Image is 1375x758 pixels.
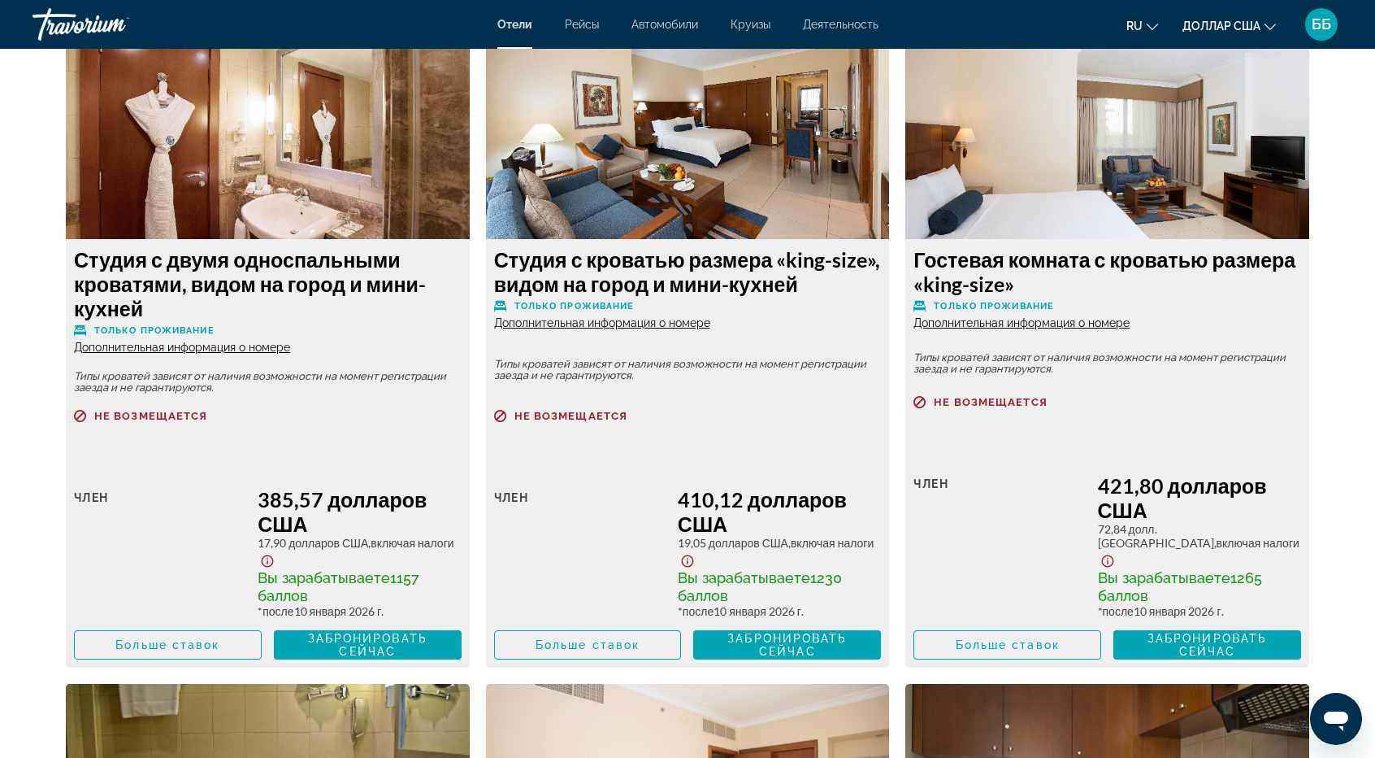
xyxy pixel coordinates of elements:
[1098,473,1267,522] font: 421,80 долларов США
[1182,20,1260,33] font: доллар США
[536,638,640,651] font: Больше ставок
[258,536,371,550] font: 17,90 долларов США,
[258,569,390,586] font: Вы зарабатываете
[956,638,1060,651] font: Больше ставок
[66,36,470,239] img: Студия с двумя односпальными кроватями, видом на город и мини-кухней
[803,18,878,31] a: Деятельность
[94,410,207,422] font: Не возмещается
[913,351,1286,375] font: Типы кроватей зависят от наличия возможности на момент регистрации заезда и не гарантируются.
[258,550,277,568] button: Показать отказ от ответственности за налоги и сборы
[727,632,847,658] font: Забронировать сейчас
[486,36,890,239] img: Студия с кроватью размера «king-size», видом на город и мини-кухней
[791,536,874,550] font: включая налоги
[1098,569,1262,604] font: 1265 баллов
[74,370,446,394] font: Типы кроватей зависят от наличия возможности на момент регистрации заезда и не гарантируются.
[1103,604,1134,618] font: после
[514,410,627,422] font: Не возмещается
[514,301,635,311] font: Только проживание
[74,247,426,320] font: Студия с двумя односпальными кроватями, видом на город и мини-кухней
[678,487,847,536] font: 410,12 долларов США
[74,491,109,504] font: Член
[934,396,1047,408] font: Не возмещается
[913,247,1295,296] font: Гостевая комната с кроватью размера «king-size»
[1134,604,1224,618] font: 10 января 2026 г.
[731,18,770,31] a: Круизы
[905,36,1309,239] img: Гостевая комната с кроватью размера «king-size»
[1147,632,1267,658] font: Забронировать сейчас
[494,358,866,381] font: Типы кроватей зависят от наличия возможности на момент регистрации заезда и не гарантируются.
[1098,569,1230,586] font: Вы зарабатываете
[913,630,1101,660] button: Больше ставок
[274,630,462,660] button: Забронировать сейчас
[693,630,881,660] button: Забронировать сейчас
[678,569,842,604] font: 1230 баллов
[1312,15,1331,33] font: ББ
[294,604,384,618] font: 10 января 2026 г.
[494,316,710,329] font: Дополнительная информация о номере
[1113,630,1301,660] button: Забронировать сейчас
[678,536,791,550] font: 19,05 долларов США,
[308,632,427,658] font: Забронировать сейчас
[1300,7,1342,41] button: Меню пользователя
[74,630,262,660] button: Больше ставок
[258,569,419,604] font: 1157 баллов
[714,604,804,618] font: 10 января 2026 г.
[1126,20,1143,33] font: ru
[494,491,529,504] font: Член
[371,536,453,550] font: включая налоги
[678,550,697,568] button: Показать отказ от ответственности за налоги и сборы
[494,630,682,660] button: Больше ставок
[497,18,532,31] a: Отели
[934,301,1054,311] font: Только проживание
[565,18,599,31] a: Рейсы
[631,18,698,31] a: Автомобили
[1098,550,1117,568] button: Показать отказ от ответственности за налоги и сборы
[1126,14,1158,37] button: Изменить язык
[115,638,219,651] font: Больше ставок
[1098,522,1217,550] font: 72,84 долл. [GEOGRAPHIC_DATA],
[1310,693,1362,745] iframe: Кнопка запуска окна обмена сообщениями
[262,604,293,618] font: после
[74,341,290,354] font: Дополнительная информация о номере
[913,477,948,490] font: Член
[258,487,427,536] font: 385,57 долларов США
[1182,14,1276,37] button: Изменить валюту
[94,325,215,336] font: Только проживание
[494,247,881,296] font: Студия с кроватью размера «king-size», видом на город и мини-кухней
[1217,536,1299,550] font: включая налоги
[678,569,810,586] font: Вы зарабатываете
[913,316,1130,329] font: Дополнительная информация о номере
[33,3,195,46] a: Травориум
[683,604,714,618] font: после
